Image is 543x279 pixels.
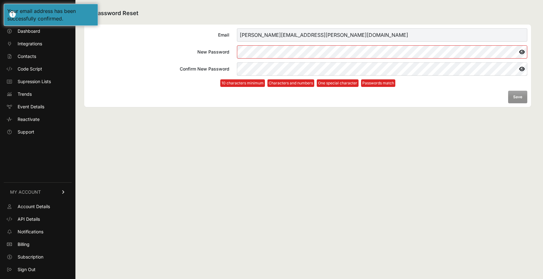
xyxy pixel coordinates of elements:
li: Characters and numbers [267,79,314,87]
a: Billing [4,239,72,249]
input: New Password [237,45,527,59]
span: Notifications [18,229,43,235]
a: Notifications [4,227,72,237]
span: Account Details [18,203,50,210]
span: Integrations [18,41,42,47]
a: Contacts [4,51,72,61]
span: Code Script [18,66,42,72]
a: Account Details [4,202,72,212]
a: API Details [4,214,72,224]
span: API Details [18,216,40,222]
span: Contacts [18,53,36,60]
span: Support [18,129,34,135]
input: Confirm New Password [237,62,527,76]
div: New Password [88,49,229,55]
a: Event Details [4,102,72,112]
input: Email [237,28,527,42]
a: Supression Lists [4,77,72,87]
span: Billing [18,241,30,248]
span: Reactivate [18,116,40,122]
li: One special character [317,79,359,87]
a: Trends [4,89,72,99]
li: 10 characters minimum [220,79,265,87]
a: Sign Out [4,265,72,275]
div: Your email address has been successfully confirmed. [7,7,95,22]
li: Passwords match [361,79,395,87]
span: Supression Lists [18,78,51,85]
h2: Password Reset [84,9,531,18]
span: Trends [18,91,32,97]
div: Email [88,32,229,38]
span: Event Details [18,104,44,110]
span: Subscription [18,254,43,260]
span: MY ACCOUNT [10,189,41,195]
a: MY ACCOUNT [4,182,72,202]
a: Reactivate [4,114,72,124]
div: Confirm New Password [88,66,229,72]
a: Subscription [4,252,72,262]
a: Code Script [4,64,72,74]
a: Integrations [4,39,72,49]
a: Dashboard [4,26,72,36]
span: Sign Out [18,266,36,273]
span: Dashboard [18,28,40,34]
a: Support [4,127,72,137]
